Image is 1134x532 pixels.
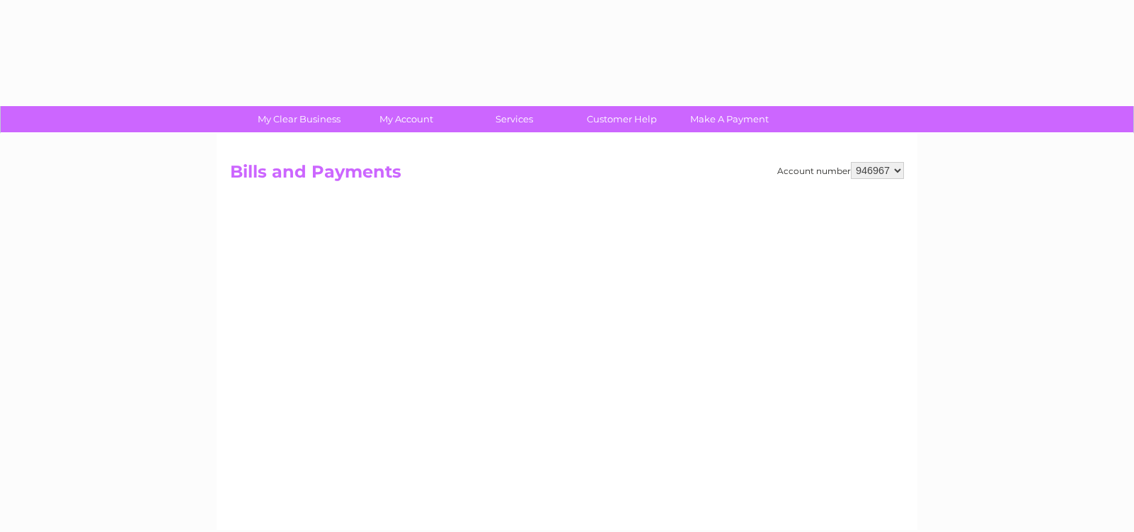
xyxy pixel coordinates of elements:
[777,162,904,179] div: Account number
[348,106,465,132] a: My Account
[456,106,573,132] a: Services
[563,106,680,132] a: Customer Help
[671,106,788,132] a: Make A Payment
[241,106,357,132] a: My Clear Business
[230,162,904,189] h2: Bills and Payments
